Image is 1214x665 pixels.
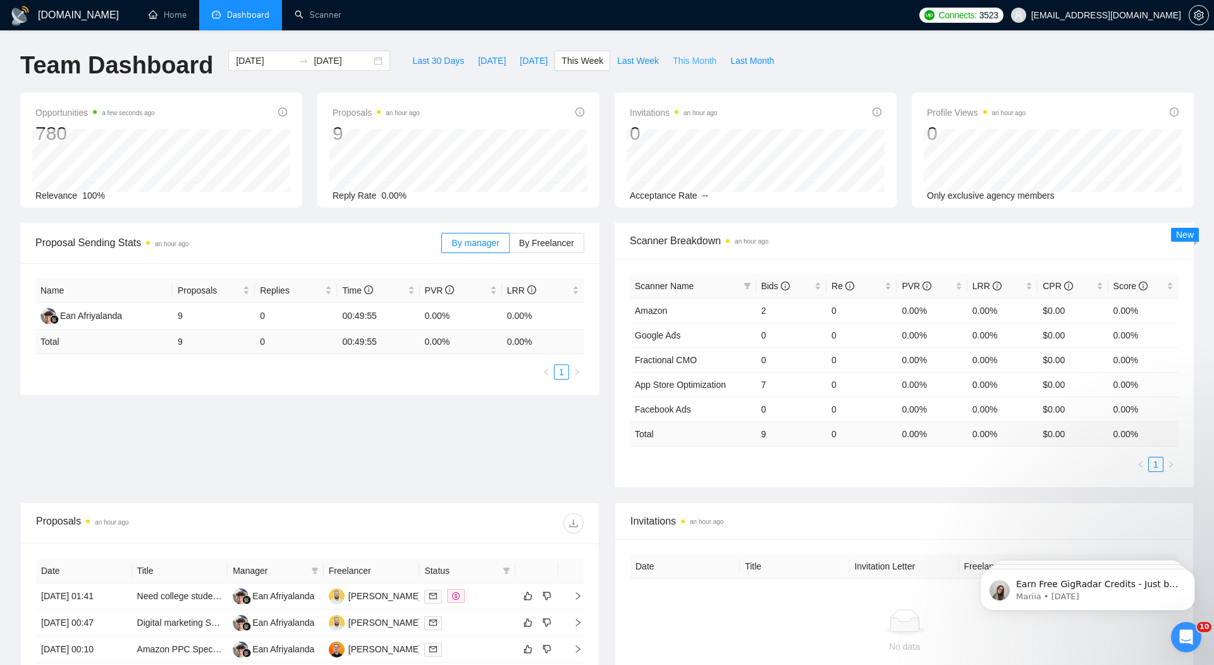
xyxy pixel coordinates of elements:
[1189,10,1209,20] a: setting
[1038,298,1108,323] td: $0.00
[1108,347,1179,372] td: 0.00%
[233,643,314,654] a: EAEan Afriyalanda
[563,592,582,600] span: right
[478,54,506,68] span: [DATE]
[333,105,420,120] span: Proposals
[967,421,1038,446] td: 0.00 %
[539,642,555,657] button: dislike
[520,615,536,630] button: like
[1133,457,1148,472] li: Previous Page
[1171,622,1201,652] iframe: Intercom live chat
[781,282,790,290] span: info-circle
[1189,10,1208,20] span: setting
[563,618,582,627] span: right
[137,644,458,654] a: Amazon PPC Specialist – Sponsored Products Campaign Management & Scaling
[233,590,314,600] a: EAEan Afriyalanda
[1108,397,1179,421] td: 0.00%
[36,559,132,583] th: Date
[429,619,437,626] span: mail
[690,518,723,525] time: an hour ago
[405,51,471,71] button: Last 30 Days
[1014,11,1023,20] span: user
[539,588,555,604] button: dislike
[233,617,314,627] a: EAEan Afriyalanda
[1163,457,1179,472] button: right
[337,330,419,354] td: 00:49:55
[539,615,555,630] button: dislike
[524,618,532,628] span: like
[520,588,536,604] button: like
[993,282,1002,290] span: info-circle
[50,315,59,324] img: gigradar-bm.png
[20,51,213,80] h1: Team Dashboard
[309,561,321,580] span: filter
[826,372,897,397] td: 0
[329,642,345,657] img: AU
[1038,397,1108,421] td: $0.00
[60,309,122,323] div: Ean Afriyalanda
[35,330,173,354] td: Total
[1038,421,1108,446] td: $ 0.00
[445,285,454,294] span: info-circle
[684,109,717,116] time: an hour ago
[740,554,849,579] th: Title
[255,330,337,354] td: 0
[242,622,251,631] img: gigradar-bm.png
[40,310,122,320] a: EAEan Afriyalanda
[897,397,967,421] td: 0.00%
[298,56,309,66] span: to
[10,6,30,26] img: logo
[424,564,498,578] span: Status
[924,10,935,20] img: upwork-logo.png
[641,640,1168,654] div: No data
[242,595,251,604] img: gigradar-bm.png
[260,283,322,297] span: Replies
[452,592,460,600] span: dollar
[741,277,754,295] span: filter
[233,588,248,604] img: EA
[630,233,1179,249] span: Scanner Breakdown
[386,109,419,116] time: an hour ago
[228,559,324,583] th: Manager
[1043,281,1072,291] span: CPR
[539,364,554,380] button: left
[137,591,381,601] a: Need college students/young adults for android app promotion
[1139,282,1148,290] span: info-circle
[132,637,228,663] td: Amazon PPC Specialist – Sponsored Products Campaign Management & Scaling
[1167,461,1175,468] span: right
[381,190,407,201] span: 0.00%
[82,190,105,201] span: 100%
[233,615,248,631] img: EA
[35,235,441,251] span: Proposal Sending Stats
[348,642,421,656] div: [PERSON_NAME]
[735,238,768,245] time: an hour ago
[826,298,897,323] td: 0
[630,554,740,579] th: Date
[756,397,826,421] td: 0
[1149,457,1163,471] a: 1
[1108,372,1179,397] td: 0.00%
[673,54,716,68] span: This Month
[429,592,437,600] span: mail
[967,372,1038,397] td: 0.00%
[102,109,154,116] time: a few seconds ago
[507,285,536,295] span: LRR
[756,298,826,323] td: 2
[329,617,421,627] a: D[PERSON_NAME]
[132,559,228,583] th: Title
[897,421,967,446] td: 0.00 %
[543,591,551,601] span: dislike
[137,618,243,628] a: Digital marketing Specialist
[1189,5,1209,25] button: setting
[324,559,420,583] th: Freelancer
[573,368,580,376] span: right
[502,330,584,354] td: 0.00 %
[36,610,132,637] td: [DATE] 00:47
[897,298,967,323] td: 0.00%
[451,238,499,248] span: By manager
[635,380,726,390] a: App Store Optimization
[348,589,421,603] div: [PERSON_NAME]
[630,421,756,446] td: Total
[1137,461,1144,468] span: left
